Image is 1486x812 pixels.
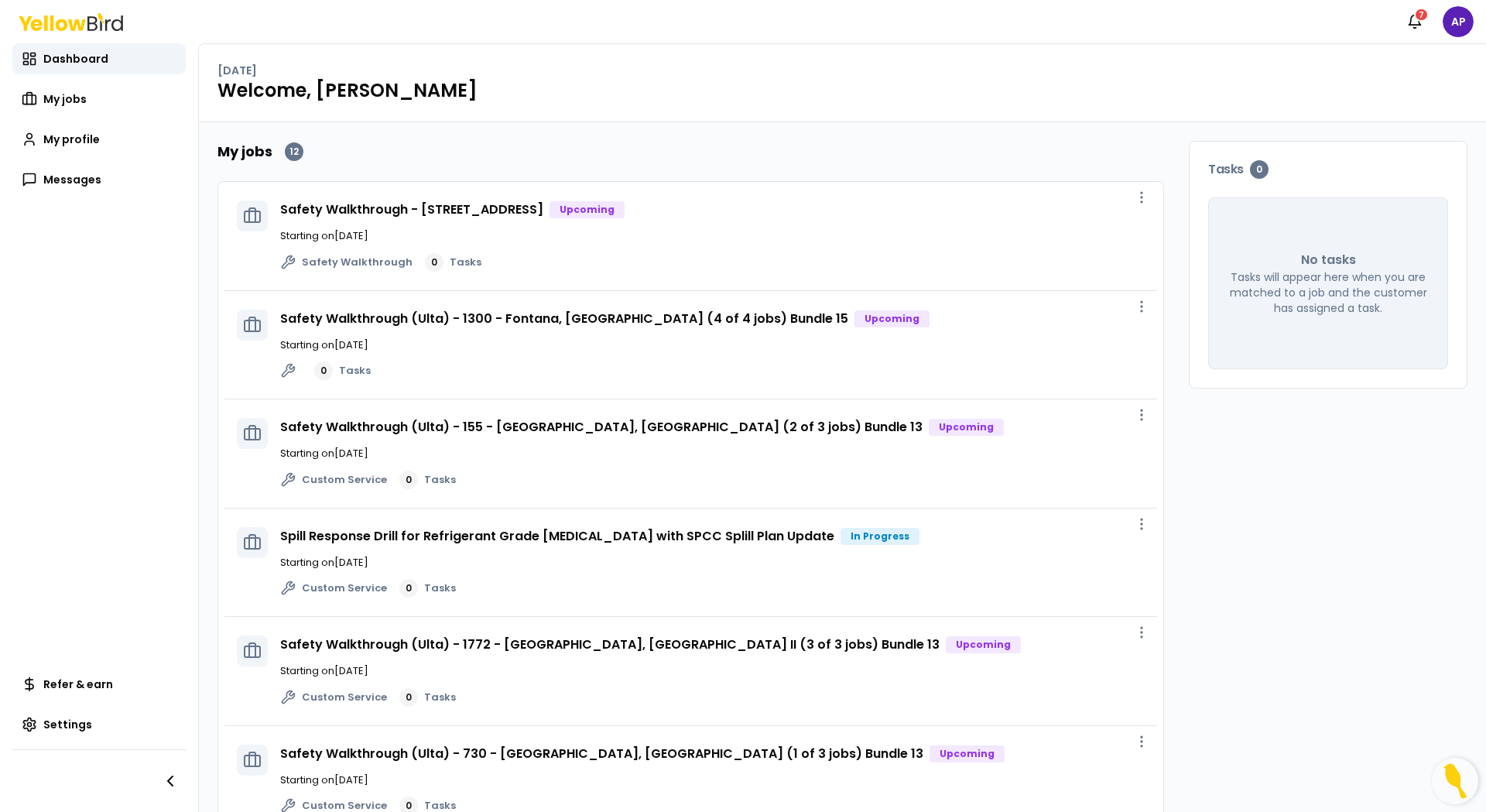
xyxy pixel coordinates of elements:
[550,201,625,218] div: Upcoming
[43,91,87,107] span: My jobs
[1250,160,1269,179] div: 0
[399,471,456,489] a: 0Tasks
[280,418,923,436] a: Safety Walkthrough (Ulta) - 155 - [GEOGRAPHIC_DATA], [GEOGRAPHIC_DATA] (2 of 3 jobs) Bundle 13
[280,310,848,327] a: Safety Walkthrough (Ulta) - 1300 - Fontana, [GEOGRAPHIC_DATA] (4 of 4 jobs) Bundle 15
[43,717,92,732] span: Settings
[399,688,418,707] div: 0
[1227,269,1429,316] p: Tasks will appear here when you are matched to a job and the customer has assigned a task.
[217,63,257,78] p: [DATE]
[1399,6,1430,37] button: 7
[930,745,1005,762] div: Upcoming
[302,690,387,705] span: Custom Service
[43,677,113,692] span: Refer & earn
[285,142,303,161] div: 12
[280,636,940,653] a: Safety Walkthrough (Ulta) - 1772 - [GEOGRAPHIC_DATA], [GEOGRAPHIC_DATA] II (3 of 3 jobs) Bundle 13
[425,253,443,272] div: 0
[43,172,101,187] span: Messages
[280,745,923,762] a: Safety Walkthrough (Ulta) - 730 - [GEOGRAPHIC_DATA], [GEOGRAPHIC_DATA] (1 of 3 jobs) Bundle 13
[280,555,1145,570] p: Starting on [DATE]
[12,43,186,74] a: Dashboard
[280,200,543,218] a: Safety Walkthrough - [STREET_ADDRESS]
[302,472,387,488] span: Custom Service
[280,773,1145,788] p: Starting on [DATE]
[217,141,272,163] h2: My jobs
[12,84,186,115] a: My jobs
[12,669,186,700] a: Refer & earn
[12,124,186,155] a: My profile
[314,361,371,380] a: 0Tasks
[1301,251,1356,269] p: No tasks
[314,361,333,380] div: 0
[280,663,1145,679] p: Starting on [DATE]
[43,51,108,67] span: Dashboard
[12,164,186,195] a: Messages
[841,528,919,545] div: In Progress
[399,688,456,707] a: 0Tasks
[399,579,456,598] a: 0Tasks
[1443,6,1474,37] span: AP
[217,78,1467,103] h1: Welcome, [PERSON_NAME]
[1414,8,1429,22] div: 7
[302,581,387,596] span: Custom Service
[302,255,413,270] span: Safety Walkthrough
[399,579,418,598] div: 0
[854,310,930,327] div: Upcoming
[280,446,1145,461] p: Starting on [DATE]
[1432,758,1478,804] button: Open Resource Center
[929,419,1004,436] div: Upcoming
[425,253,481,272] a: 0Tasks
[280,337,1145,353] p: Starting on [DATE]
[1208,160,1448,179] h3: Tasks
[280,527,834,545] a: Spill Response Drill for Refrigerant Grade [MEDICAL_DATA] with SPCC Splill Plan Update
[12,709,186,740] a: Settings
[280,228,1145,244] p: Starting on [DATE]
[399,471,418,489] div: 0
[946,636,1021,653] div: Upcoming
[43,132,100,147] span: My profile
